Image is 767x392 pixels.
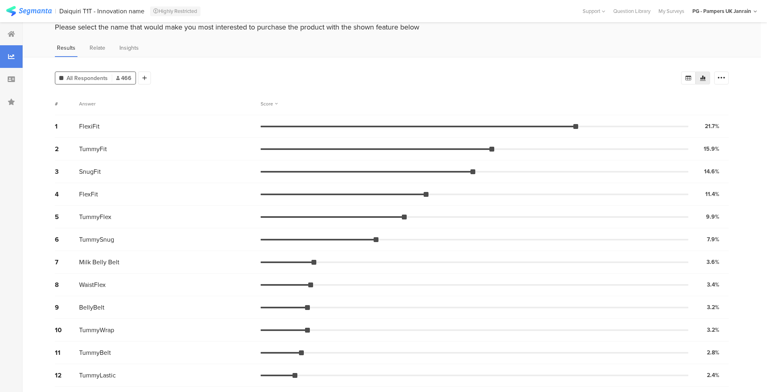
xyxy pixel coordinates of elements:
[55,144,79,154] div: 2
[55,235,79,244] div: 6
[55,190,79,199] div: 4
[55,257,79,267] div: 7
[90,44,105,52] span: Relate
[55,167,79,176] div: 3
[707,348,719,357] div: 2.8%
[55,122,79,131] div: 1
[59,7,144,15] div: Daiquiri T1T - Innovation name
[704,145,719,153] div: 15.9%
[55,280,79,289] div: 8
[55,6,56,16] div: |
[79,144,107,154] span: TummyFit
[150,6,201,16] div: Highly Restricted
[79,190,98,199] span: FlexFit
[79,167,101,176] span: SnugFit
[79,303,104,312] span: BellyBelt
[79,325,114,335] span: TummyWrap
[55,22,729,32] div: Please select the name that would make you most interested to purchase the product with the shown...
[707,235,719,244] div: 7.9%
[704,167,719,176] div: 14.6%
[57,44,75,52] span: Results
[707,303,719,312] div: 3.2%
[692,7,751,15] div: PG - Pampers UK Janrain
[55,303,79,312] div: 9
[705,190,719,198] div: 11.4%
[705,122,719,131] div: 21.7%
[79,371,116,380] span: TummyLastic
[55,325,79,335] div: 10
[55,348,79,357] div: 11
[119,44,139,52] span: Insights
[55,100,79,107] div: #
[261,100,278,107] div: Score
[6,6,52,16] img: segmanta logo
[55,212,79,221] div: 5
[707,280,719,289] div: 3.4%
[706,258,719,266] div: 3.6%
[79,122,100,131] span: FlexiFit
[707,371,719,379] div: 2.4%
[707,326,719,334] div: 3.2%
[79,212,111,221] span: TummyFlex
[609,7,654,15] a: Question Library
[706,213,719,221] div: 9.9%
[67,74,108,82] span: All Respondents
[583,5,605,17] div: Support
[79,100,96,107] div: Answer
[79,257,119,267] span: Milk Belly Belt
[654,7,688,15] a: My Surveys
[55,371,79,380] div: 12
[79,348,111,357] span: TummyBelt
[116,74,132,82] span: 466
[79,235,114,244] span: TummySnug
[79,280,106,289] span: WaistFlex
